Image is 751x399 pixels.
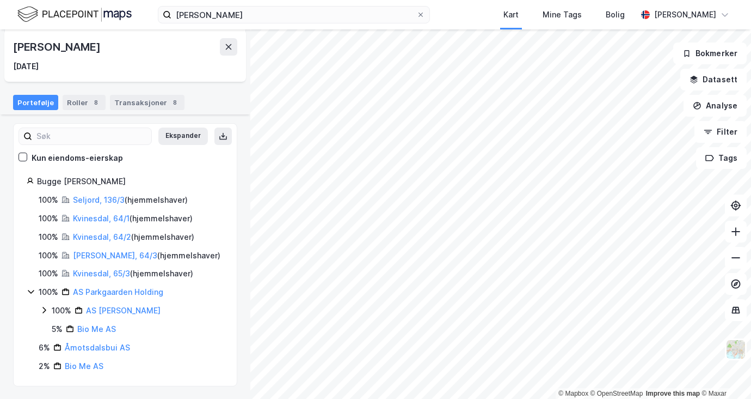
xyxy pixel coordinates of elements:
[63,95,106,110] div: Roller
[558,390,588,397] a: Mapbox
[39,194,58,207] div: 100%
[696,147,747,169] button: Tags
[73,194,188,207] div: ( hjemmelshaver )
[39,249,58,262] div: 100%
[39,360,50,373] div: 2%
[73,195,125,204] a: Seljord, 136/3
[65,343,130,352] a: Åmotsdalsbui AS
[39,212,58,225] div: 100%
[680,69,747,90] button: Datasett
[73,214,130,223] a: Kvinesdal, 64/1
[590,390,643,397] a: OpenStreetMap
[654,8,716,21] div: [PERSON_NAME]
[52,323,63,336] div: 5%
[171,7,416,23] input: Søk på adresse, matrikkel, gårdeiere, leietakere eller personer
[73,212,193,225] div: ( hjemmelshaver )
[543,8,582,21] div: Mine Tags
[90,97,101,108] div: 8
[13,95,58,110] div: Portefølje
[13,60,39,73] div: [DATE]
[13,38,102,56] div: [PERSON_NAME]
[39,267,58,280] div: 100%
[503,8,519,21] div: Kart
[32,152,123,165] div: Kun eiendoms-eierskap
[606,8,625,21] div: Bolig
[725,339,746,360] img: Z
[37,175,224,188] div: Bugge [PERSON_NAME]
[169,97,180,108] div: 8
[646,390,700,397] a: Improve this map
[73,231,194,244] div: ( hjemmelshaver )
[73,287,163,297] a: AS Parkgaarden Holding
[110,95,184,110] div: Transaksjoner
[39,286,58,299] div: 100%
[694,121,747,143] button: Filter
[158,128,208,145] button: Ekspander
[17,5,132,24] img: logo.f888ab2527a4732fd821a326f86c7f29.svg
[73,267,193,280] div: ( hjemmelshaver )
[77,324,116,334] a: Bio Me AS
[39,341,50,354] div: 6%
[684,95,747,117] button: Analyse
[697,347,751,399] iframe: Chat Widget
[73,249,220,262] div: ( hjemmelshaver )
[73,269,130,278] a: Kvinesdal, 65/3
[73,232,131,241] a: Kvinesdal, 64/2
[73,251,157,260] a: [PERSON_NAME], 64/3
[39,231,58,244] div: 100%
[65,361,103,371] a: Bio Me AS
[673,43,747,64] button: Bokmerker
[52,304,71,317] div: 100%
[86,306,161,315] a: AS [PERSON_NAME]
[32,128,151,144] input: Søk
